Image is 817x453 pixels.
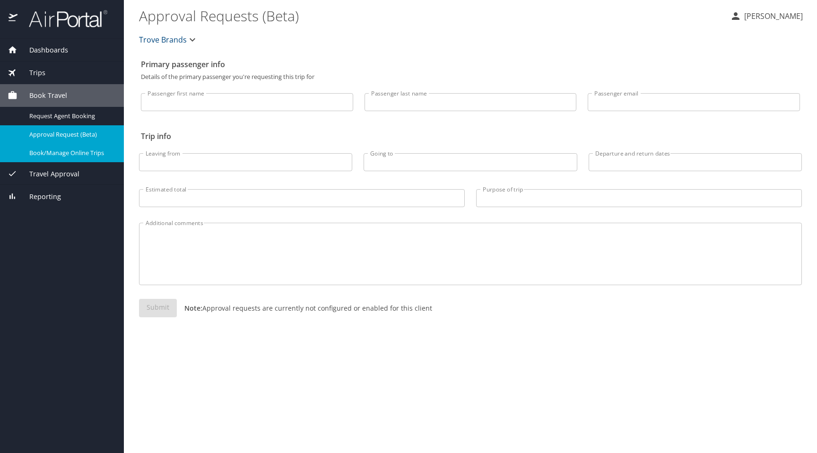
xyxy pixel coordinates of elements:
[17,192,61,202] span: Reporting
[141,57,800,72] h2: Primary passenger info
[29,112,113,121] span: Request Agent Booking
[139,33,187,46] span: Trove Brands
[17,45,68,55] span: Dashboards
[17,68,45,78] span: Trips
[141,129,800,144] h2: Trip info
[18,9,107,28] img: airportal-logo.png
[177,303,432,313] p: Approval requests are currently not configured or enabled for this client
[184,304,202,313] strong: Note:
[17,90,67,101] span: Book Travel
[135,30,202,49] button: Trove Brands
[9,9,18,28] img: icon-airportal.png
[29,148,113,157] span: Book/Manage Online Trips
[741,10,803,22] p: [PERSON_NAME]
[726,8,807,25] button: [PERSON_NAME]
[29,130,113,139] span: Approval Request (Beta)
[139,1,722,30] h1: Approval Requests (Beta)
[17,169,79,179] span: Travel Approval
[141,74,800,80] p: Details of the primary passenger you're requesting this trip for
